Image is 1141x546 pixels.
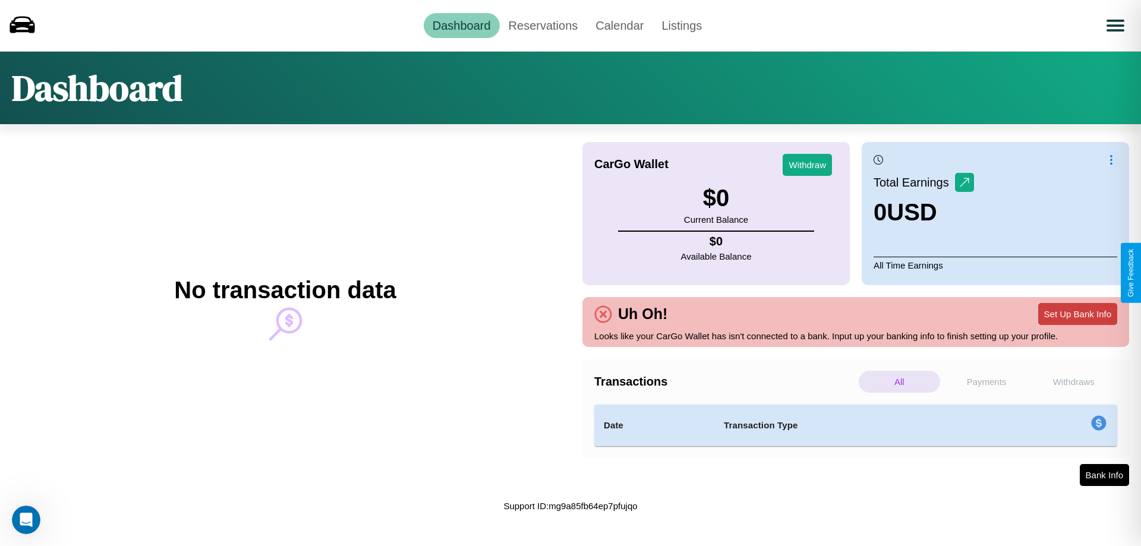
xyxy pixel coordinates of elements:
[874,172,955,193] p: Total Earnings
[604,418,705,433] h4: Date
[724,418,994,433] h4: Transaction Type
[594,405,1117,446] table: simple table
[783,154,832,176] button: Withdraw
[587,13,653,38] a: Calendar
[946,371,1027,393] p: Payments
[874,257,1117,273] p: All Time Earnings
[174,277,396,304] h2: No transaction data
[681,235,752,248] h4: $ 0
[500,13,587,38] a: Reservations
[503,498,637,514] p: Support ID: mg9a85fb64ep7pfujqo
[612,305,673,323] h4: Uh Oh!
[684,212,748,228] p: Current Balance
[12,64,182,112] h1: Dashboard
[874,199,974,226] h3: 0 USD
[859,371,940,393] p: All
[594,328,1117,344] p: Looks like your CarGo Wallet has isn't connected to a bank. Input up your banking info to finish ...
[681,248,752,264] p: Available Balance
[594,375,856,389] h4: Transactions
[1127,249,1135,297] div: Give Feedback
[594,157,669,171] h4: CarGo Wallet
[1080,464,1129,486] button: Bank Info
[1038,303,1117,325] button: Set Up Bank Info
[1033,371,1114,393] p: Withdraws
[424,13,500,38] a: Dashboard
[1099,9,1132,42] button: Open menu
[684,185,748,212] h3: $ 0
[653,13,711,38] a: Listings
[12,506,40,534] iframe: Intercom live chat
